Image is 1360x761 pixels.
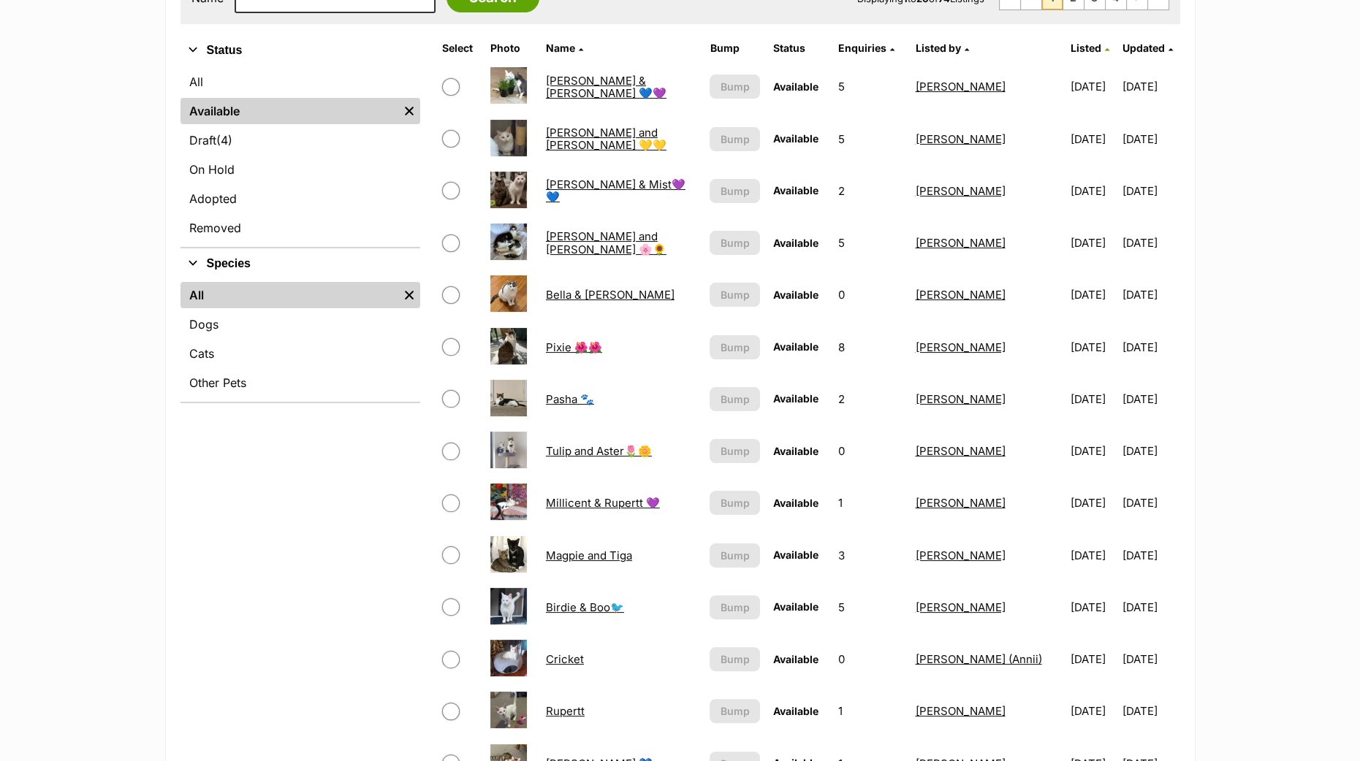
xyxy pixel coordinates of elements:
span: Bump [721,495,750,510]
a: All [181,282,398,308]
td: 5 [832,218,908,268]
img: Tulip and Aster🌷🌼 [490,432,527,468]
a: Adopted [181,186,420,212]
td: 5 [832,61,908,112]
span: Bump [721,131,750,147]
td: 5 [832,582,908,632]
img: Pasha 🐾 [490,380,527,416]
td: [DATE] [1122,426,1179,476]
span: Available [773,392,818,405]
a: Draft [181,127,420,153]
a: [PERSON_NAME] [915,236,1005,250]
td: 8 [832,322,908,372]
button: Bump [710,74,760,99]
span: Bump [721,548,750,563]
td: [DATE] [1122,478,1179,528]
span: translation missing: en.admin.listings.index.attributes.enquiries [838,42,886,54]
span: Bump [721,443,750,459]
a: Listed [1071,42,1109,54]
td: 3 [832,530,908,581]
td: [DATE] [1122,61,1179,112]
a: Tulip and Aster🌷🌼 [546,444,652,458]
a: On Hold [181,156,420,183]
span: Available [773,548,818,561]
span: Bump [721,79,750,94]
td: [DATE] [1122,374,1179,424]
a: Bella & [PERSON_NAME] [546,288,675,302]
span: Bump [721,183,750,199]
button: Status [181,41,420,60]
span: Name [546,42,575,54]
a: [PERSON_NAME] and [PERSON_NAME] 🌸🌻 [546,229,666,256]
img: Gabriel and Waverley 💛💛 [490,120,527,156]
a: Millicent & Rupertt 💜 [546,496,660,510]
td: [DATE] [1065,166,1121,216]
a: Pasha 🐾 [546,392,594,406]
span: Bump [721,703,750,719]
a: [PERSON_NAME] [915,444,1005,458]
span: (4) [216,131,232,149]
td: [DATE] [1065,218,1121,268]
span: Available [773,340,818,353]
button: Bump [710,647,760,671]
td: [DATE] [1065,61,1121,112]
span: Available [773,288,818,301]
a: Dogs [181,311,420,337]
button: Bump [710,179,760,203]
a: [PERSON_NAME] & Mist💜💙 [546,177,685,204]
span: Listed by [915,42,960,54]
a: [PERSON_NAME] [915,132,1005,146]
td: [DATE] [1065,634,1121,684]
img: Lottie and Tilly 🌸🌻 [490,223,527,260]
a: Remove filter [398,282,420,308]
td: [DATE] [1065,686,1121,736]
td: [DATE] [1065,530,1121,581]
span: Bump [721,235,750,251]
td: [DATE] [1065,114,1121,164]
span: Bump [721,600,750,615]
td: 2 [832,374,908,424]
a: Listed by [915,42,968,54]
span: Bump [721,340,750,355]
td: [DATE] [1122,530,1179,581]
a: [PERSON_NAME] (Annii) [915,652,1041,666]
td: [DATE] [1065,322,1121,372]
a: [PERSON_NAME] [915,392,1005,406]
a: Enquiries [838,42,894,54]
img: Pixie 🌺🌺 [490,328,527,364]
td: 5 [832,114,908,164]
td: [DATE] [1065,582,1121,632]
a: [PERSON_NAME] and [PERSON_NAME] 💛💛 [546,126,666,152]
td: [DATE] [1122,634,1179,684]
button: Bump [710,699,760,723]
span: Updated [1122,42,1165,54]
td: [DATE] [1122,322,1179,372]
button: Bump [710,387,760,411]
td: [DATE] [1065,478,1121,528]
a: All [181,69,420,95]
a: Cats [181,340,420,367]
button: Bump [710,283,760,307]
td: [DATE] [1065,374,1121,424]
td: [DATE] [1122,686,1179,736]
a: [PERSON_NAME] [915,288,1005,302]
span: Bump [721,287,750,302]
th: Bump [704,37,766,60]
button: Bump [710,231,760,255]
span: Available [773,705,818,717]
a: [PERSON_NAME] [915,704,1005,718]
button: Bump [710,543,760,567]
a: [PERSON_NAME] [915,184,1005,198]
td: [DATE] [1122,582,1179,632]
button: Bump [710,491,760,515]
img: Bella & Kevin 💕 [490,275,527,312]
a: [PERSON_NAME] & [PERSON_NAME] 💙💜 [546,74,666,100]
img: Cricket [490,640,527,676]
td: 2 [832,166,908,216]
td: 0 [832,426,908,476]
a: [PERSON_NAME] [915,496,1005,510]
a: Birdie & Boo🐦 [546,600,624,614]
td: 0 [832,269,908,320]
td: [DATE] [1065,426,1121,476]
img: Birdie & Boo🐦 [490,588,527,624]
